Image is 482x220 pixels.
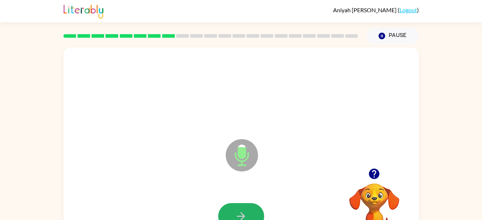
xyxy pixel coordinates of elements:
[367,28,419,44] button: Pause
[64,3,103,19] img: Literably
[333,6,419,13] div: ( )
[333,6,398,13] span: Aniyah [PERSON_NAME]
[399,6,417,13] a: Logout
